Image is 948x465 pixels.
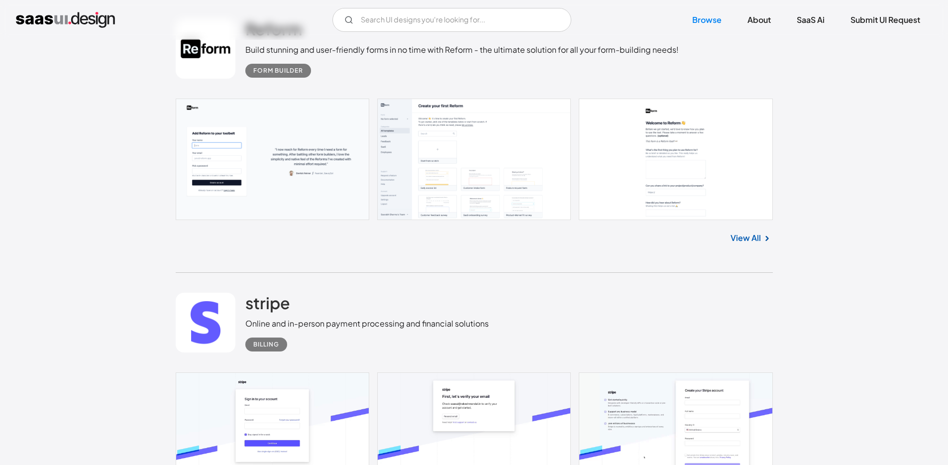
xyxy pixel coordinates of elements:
[245,44,679,56] div: Build stunning and user-friendly forms in no time with Reform - the ultimate solution for all you...
[332,8,571,32] input: Search UI designs you're looking for...
[731,232,761,244] a: View All
[16,12,115,28] a: home
[253,339,279,350] div: Billing
[245,318,489,330] div: Online and in-person payment processing and financial solutions
[785,9,837,31] a: SaaS Ai
[736,9,783,31] a: About
[680,9,734,31] a: Browse
[332,8,571,32] form: Email Form
[253,65,303,77] div: Form Builder
[839,9,932,31] a: Submit UI Request
[245,293,290,313] h2: stripe
[245,293,290,318] a: stripe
